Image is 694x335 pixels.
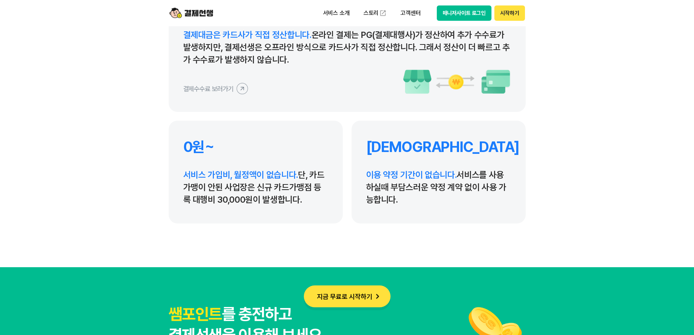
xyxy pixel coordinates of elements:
a: 설정 [94,231,140,249]
p: 서비스를 사용하실때 부담스러운 약정 계약 없이 사용 가능합니다. [366,169,511,206]
span: 이용 약정 기간이 없습니다. [366,170,457,180]
img: 화살표 아이콘 [372,291,383,301]
img: 수수료 이미지 [403,69,511,94]
h4: 0원~ [183,138,328,156]
span: 서비스 가입비, 월정액이 없습니다. [183,170,298,180]
p: 서비스 소개 [318,7,355,20]
a: 홈 [2,231,48,249]
p: 고객센터 [395,7,426,20]
button: 지금 무료로 시작하기 [304,285,391,307]
span: 쌤포인트 [169,304,222,324]
p: 단, 카드가맹이 안된 사업장은 신규 카드가맹점 등록 대행비 30,000원이 발생합니다. [183,169,328,206]
h4: [DEMOGRAPHIC_DATA] [366,138,511,156]
button: 결제수수료 보러가기 [183,83,248,94]
button: 시작하기 [494,5,525,21]
span: 결제대금은 카드사가 직접 정산합니다. [183,30,311,40]
span: 홈 [23,242,27,248]
a: 스토리 [358,6,392,20]
span: 대화 [67,242,75,248]
img: 외부 도메인 오픈 [379,9,387,17]
button: 매니저사이트 로그인 [437,5,492,21]
img: logo [169,6,213,20]
p: 온라인 결제는 PG(결제대행사)가 정산하여 추가 수수료가 발생하지만, 결제선생은 오프라인 방식으로 카드사가 직접 정산합니다. 그래서 정산이 더 빠르고 추가 수수료가 발생하지 ... [183,29,511,66]
span: 설정 [113,242,121,248]
a: 대화 [48,231,94,249]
